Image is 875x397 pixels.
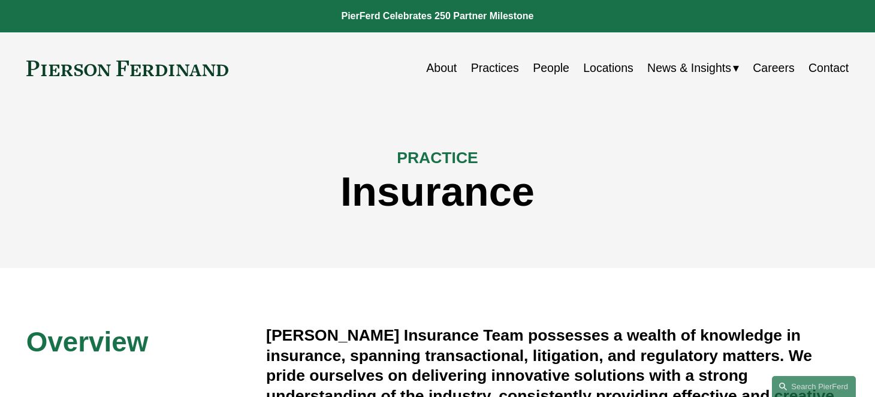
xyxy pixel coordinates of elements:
a: Practices [471,56,519,80]
span: PRACTICE [397,149,478,167]
a: Locations [583,56,633,80]
h1: Insurance [26,169,849,215]
a: Search this site [772,376,856,397]
a: Careers [753,56,794,80]
a: Contact [808,56,849,80]
a: About [426,56,457,80]
span: News & Insights [647,58,731,79]
span: Overview [26,327,149,357]
a: folder dropdown [647,56,739,80]
a: People [533,56,569,80]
